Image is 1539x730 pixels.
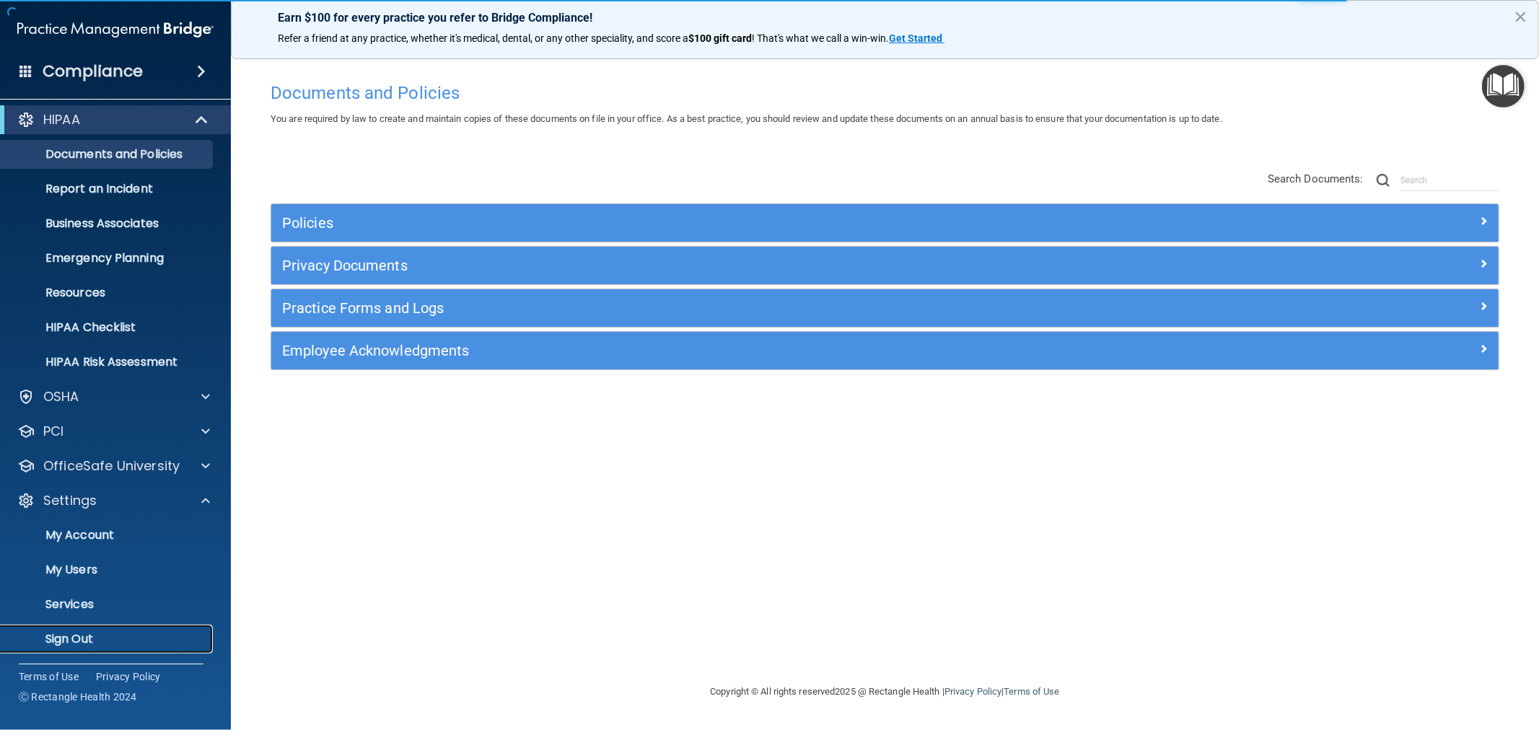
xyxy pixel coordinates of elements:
[17,388,210,405] a: OSHA
[282,343,1181,359] h5: Employee Acknowledgments
[688,32,752,44] strong: $100 gift card
[9,528,206,542] p: My Account
[17,15,214,44] img: PMB logo
[944,686,1001,697] a: Privacy Policy
[19,690,137,704] span: Ⓒ Rectangle Health 2024
[9,355,206,369] p: HIPAA Risk Assessment
[17,423,210,440] a: PCI
[1514,5,1527,28] button: Close
[282,258,1181,273] h5: Privacy Documents
[43,111,80,128] p: HIPAA
[622,669,1149,715] div: Copyright © All rights reserved 2025 @ Rectangle Health | |
[1377,174,1390,187] img: ic-search.3b580494.png
[43,388,79,405] p: OSHA
[1004,686,1059,697] a: Terms of Use
[9,251,206,265] p: Emergency Planning
[889,32,944,44] a: Get Started
[43,457,180,475] p: OfficeSafe University
[43,423,63,440] p: PCI
[282,211,1488,234] a: Policies
[9,147,206,162] p: Documents and Policies
[1482,65,1525,107] button: Open Resource Center
[271,84,1499,102] h4: Documents and Policies
[1268,172,1364,185] span: Search Documents:
[9,216,206,231] p: Business Associates
[282,300,1181,316] h5: Practice Forms and Logs
[19,669,79,684] a: Terms of Use
[278,11,1492,25] p: Earn $100 for every practice you refer to Bridge Compliance!
[43,492,97,509] p: Settings
[17,457,210,475] a: OfficeSafe University
[282,254,1488,277] a: Privacy Documents
[9,286,206,300] p: Resources
[9,597,206,612] p: Services
[282,339,1488,362] a: Employee Acknowledgments
[17,111,209,128] a: HIPAA
[1400,170,1499,191] input: Search
[43,61,143,82] h4: Compliance
[278,32,688,44] span: Refer a friend at any practice, whether it's medical, dental, or any other speciality, and score a
[271,113,1222,124] span: You are required by law to create and maintain copies of these documents on file in your office. ...
[9,563,206,577] p: My Users
[9,632,206,646] p: Sign Out
[282,296,1488,320] a: Practice Forms and Logs
[752,32,889,44] span: ! That's what we call a win-win.
[17,492,210,509] a: Settings
[889,32,942,44] strong: Get Started
[282,215,1181,231] h5: Policies
[9,182,206,196] p: Report an Incident
[9,320,206,335] p: HIPAA Checklist
[96,669,161,684] a: Privacy Policy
